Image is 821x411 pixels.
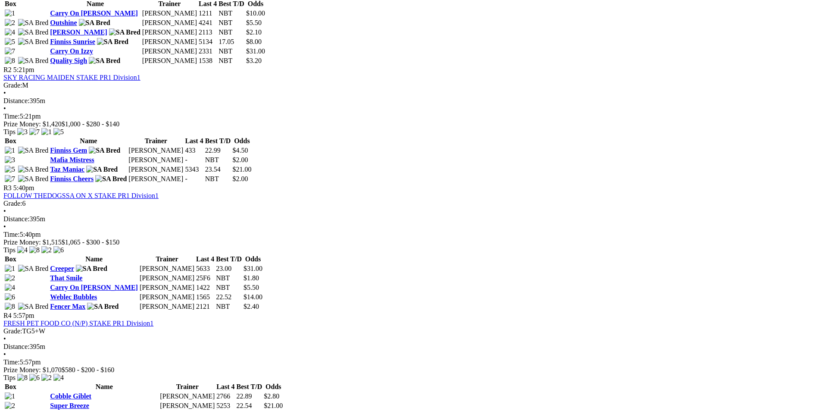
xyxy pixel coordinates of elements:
[5,402,15,410] img: 2
[236,392,263,401] td: 22.89
[50,303,85,310] a: Fencer Max
[184,137,203,145] th: Last 4
[3,207,6,215] span: •
[232,156,248,163] span: $2.00
[50,402,89,409] a: Super Breeze
[17,128,28,136] img: 3
[3,358,818,366] div: 5:57pm
[18,28,49,36] img: SA Bred
[89,147,120,154] img: SA Bred
[62,120,120,128] span: $1,000 - $280 - $140
[5,28,15,36] img: 4
[198,19,217,27] td: 4241
[198,38,217,46] td: 5134
[243,284,259,291] span: $5.50
[18,19,49,27] img: SA Bred
[246,28,262,36] span: $2.10
[3,327,818,335] div: TG5+W
[215,264,242,273] td: 23.00
[62,238,120,246] span: $1,065 - $300 - $150
[50,284,138,291] a: Carry On [PERSON_NAME]
[216,392,235,401] td: 2766
[216,402,235,410] td: 5253
[109,28,140,36] img: SA Bred
[232,147,248,154] span: $4.50
[50,147,87,154] a: Finniss Gem
[128,165,184,174] td: [PERSON_NAME]
[196,283,215,292] td: 1422
[50,255,138,264] th: Name
[3,184,12,191] span: R3
[139,283,195,292] td: [PERSON_NAME]
[89,57,120,65] img: SA Bred
[246,19,262,26] span: $5.50
[3,74,140,81] a: SKY RACING MAIDEN STAKE PR1 Division1
[29,128,40,136] img: 7
[196,264,215,273] td: 5633
[3,374,16,381] span: Tips
[196,302,215,311] td: 2121
[159,383,215,391] th: Trainer
[5,383,16,390] span: Box
[142,47,197,56] td: [PERSON_NAME]
[205,165,231,174] td: 23.54
[5,137,16,144] span: Box
[50,293,97,301] a: Weblec Bubbles
[3,200,818,207] div: 6
[218,56,245,65] td: NBT
[3,192,159,199] a: FOLLOW THEDOGSSA ON X STAKE PR1 Division1
[184,156,203,164] td: -
[5,156,15,164] img: 3
[243,265,262,272] span: $31.00
[218,9,245,18] td: NBT
[87,303,119,311] img: SA Bred
[5,47,15,55] img: 7
[139,264,195,273] td: [PERSON_NAME]
[198,56,217,65] td: 1538
[3,238,818,246] div: Prize Money: $1,515
[3,82,818,89] div: M
[3,351,6,358] span: •
[215,274,242,282] td: NBT
[3,343,29,350] span: Distance:
[3,358,20,366] span: Time:
[196,274,215,282] td: 25F6
[29,246,40,254] img: 8
[3,97,29,104] span: Distance:
[3,97,818,105] div: 395m
[3,215,29,223] span: Distance:
[139,293,195,301] td: [PERSON_NAME]
[18,166,49,173] img: SA Bred
[198,28,217,37] td: 2113
[3,105,6,112] span: •
[50,392,91,400] a: Cobble Giblet
[18,147,49,154] img: SA Bred
[216,383,235,391] th: Last 4
[243,274,259,282] span: $1.80
[5,274,15,282] img: 2
[3,120,818,128] div: Prize Money: $1,420
[215,283,242,292] td: NBT
[3,66,12,73] span: R2
[18,175,49,183] img: SA Bred
[53,128,64,136] img: 5
[236,383,263,391] th: Best T/D
[13,184,34,191] span: 5:40pm
[53,246,64,254] img: 6
[159,392,215,401] td: [PERSON_NAME]
[50,19,77,26] a: Outshine
[232,137,252,145] th: Odds
[17,246,28,254] img: 4
[3,320,153,327] a: FRESH PET FOOD CO (N/P) STAKE PR1 Division1
[3,215,818,223] div: 395m
[215,293,242,301] td: 22.52
[142,56,197,65] td: [PERSON_NAME]
[5,38,15,46] img: 5
[41,128,52,136] img: 1
[142,19,197,27] td: [PERSON_NAME]
[142,38,197,46] td: [PERSON_NAME]
[41,374,52,382] img: 2
[5,284,15,292] img: 4
[159,402,215,410] td: [PERSON_NAME]
[184,165,203,174] td: 5343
